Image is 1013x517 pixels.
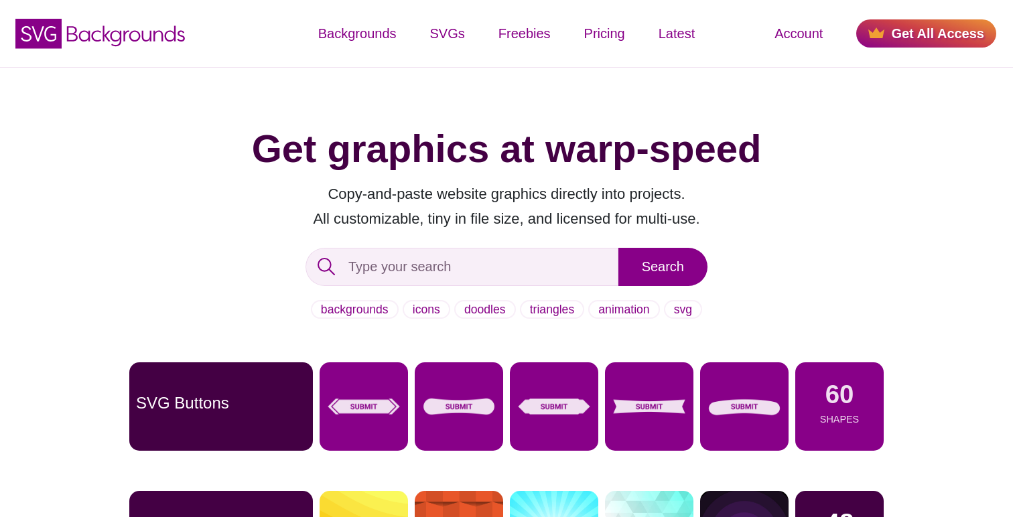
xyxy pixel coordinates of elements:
p: SVG Buttons [136,395,229,411]
p: Shapes [820,415,859,424]
a: animation [588,300,659,319]
a: SVGs [413,13,482,54]
img: skateboard shaped button [415,362,503,451]
a: Backgrounds [301,13,413,54]
a: Get All Access [856,19,996,48]
img: ribbon like button [605,362,693,451]
a: triangles [520,300,585,319]
a: SVG Buttons60Shapes [129,362,884,451]
a: Latest [642,13,712,54]
a: backgrounds [311,300,399,319]
input: Type your search [306,248,618,286]
a: Freebies [482,13,567,54]
input: Search [618,248,707,286]
a: doodles [454,300,516,319]
p: 60 [825,382,854,407]
a: Account [758,13,839,54]
a: icons [403,300,450,319]
h1: Get graphics at warp-speed [129,125,884,172]
img: fancy signpost like button [510,362,598,451]
a: Pricing [567,13,642,54]
img: curvy button [700,362,789,451]
img: button with arrow caps [320,362,408,451]
p: Copy-and-paste website graphics directly into projects. All customizable, tiny in file size, and ... [129,181,884,231]
a: svg [664,300,702,319]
